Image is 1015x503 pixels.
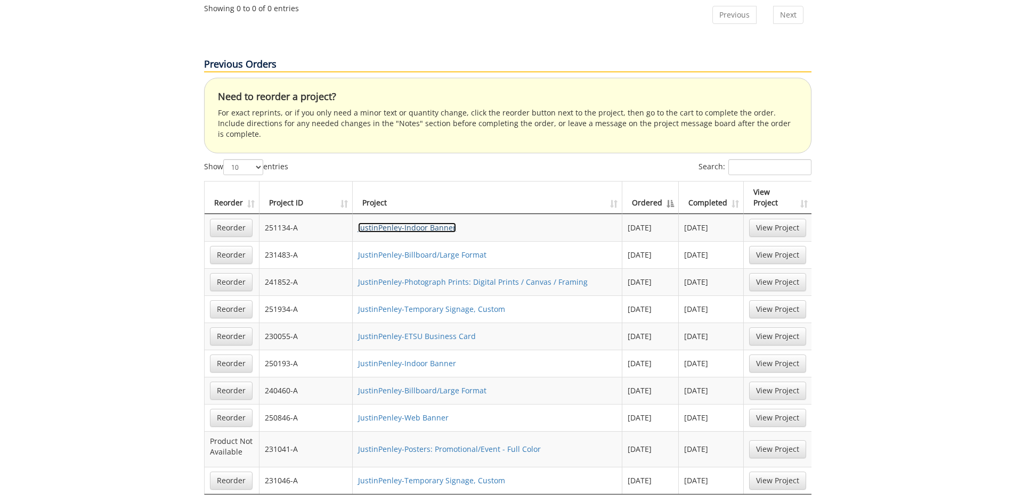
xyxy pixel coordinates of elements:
[358,358,456,368] a: JustinPenley-Indoor Banner
[259,350,353,377] td: 250193-A
[622,323,679,350] td: [DATE]
[749,472,806,490] a: View Project
[205,182,259,214] th: Reorder: activate to sort column ascending
[679,268,744,295] td: [DATE]
[358,250,486,260] a: JustinPenley-Billboard/Large Format
[259,431,353,467] td: 231041-A
[210,354,253,373] a: Reorder
[728,159,811,175] input: Search:
[204,159,288,175] label: Show entries
[358,444,541,454] a: JustinPenley-Posters: Promotional/Event - Full Color
[622,350,679,377] td: [DATE]
[259,268,353,295] td: 241852-A
[259,241,353,268] td: 231483-A
[259,467,353,494] td: 231046-A
[749,409,806,427] a: View Project
[210,246,253,264] a: Reorder
[622,214,679,241] td: [DATE]
[622,295,679,323] td: [DATE]
[210,382,253,400] a: Reorder
[358,222,456,233] a: JustinPenley-Indoor Banner
[358,304,505,314] a: JustinPenley-Temporary Signage, Custom
[679,377,744,404] td: [DATE]
[679,214,744,241] td: [DATE]
[223,159,263,175] select: Showentries
[773,6,803,24] a: Next
[358,385,486,395] a: JustinPenley-Billboard/Large Format
[679,467,744,494] td: [DATE]
[749,382,806,400] a: View Project
[679,350,744,377] td: [DATE]
[749,300,806,318] a: View Project
[622,182,679,214] th: Ordered: activate to sort column descending
[210,327,253,345] a: Reorder
[210,300,253,318] a: Reorder
[218,108,798,139] p: For exact reprints, or if you only need a minor text or quantity change, click the reorder button...
[749,327,806,345] a: View Project
[259,214,353,241] td: 251134-A
[679,241,744,268] td: [DATE]
[749,219,806,237] a: View Project
[622,467,679,494] td: [DATE]
[259,404,353,431] td: 250846-A
[218,92,798,102] h4: Need to reorder a project?
[622,268,679,295] td: [DATE]
[699,159,811,175] label: Search:
[622,431,679,467] td: [DATE]
[358,277,588,287] a: JustinPenley-Photograph Prints: Digital Prints / Canvas / Framing
[259,323,353,350] td: 230055-A
[712,6,757,24] a: Previous
[204,57,811,72] p: Previous Orders
[259,377,353,404] td: 240460-A
[358,413,449,423] a: JustinPenley-Web Banner
[259,182,353,214] th: Project ID: activate to sort column ascending
[679,404,744,431] td: [DATE]
[679,182,744,214] th: Completed: activate to sort column ascending
[749,440,806,458] a: View Project
[622,241,679,268] td: [DATE]
[210,219,253,237] a: Reorder
[749,354,806,373] a: View Project
[622,404,679,431] td: [DATE]
[679,295,744,323] td: [DATE]
[622,377,679,404] td: [DATE]
[353,182,622,214] th: Project: activate to sort column ascending
[749,273,806,291] a: View Project
[679,431,744,467] td: [DATE]
[210,436,254,457] p: Product Not Available
[210,409,253,427] a: Reorder
[259,295,353,323] td: 251934-A
[210,273,253,291] a: Reorder
[358,331,476,341] a: JustinPenley-ETSU Business Card
[358,475,505,485] a: JustinPenley-Temporary Signage, Custom
[210,472,253,490] a: Reorder
[679,323,744,350] td: [DATE]
[744,182,811,214] th: View Project: activate to sort column ascending
[749,246,806,264] a: View Project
